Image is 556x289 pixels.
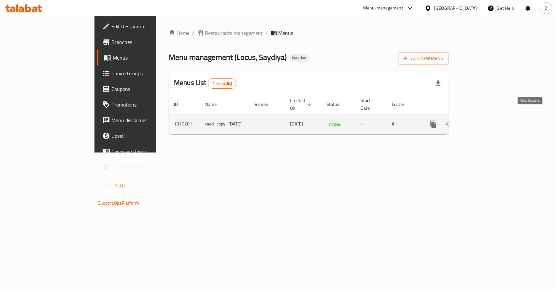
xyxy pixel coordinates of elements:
a: Grocery Checklist [97,159,187,175]
span: Active [326,121,343,128]
span: 1 record(s) [208,80,236,87]
a: Upsell [97,128,187,144]
span: Coupons [111,85,182,93]
span: Name [205,100,225,108]
a: Edit Restaurant [97,19,187,34]
a: Restaurants management [197,29,263,37]
div: Inactive [289,54,309,62]
span: 1.0.0 [115,181,125,190]
span: Z [545,5,548,12]
td: - [355,114,387,134]
span: Coverage Report [111,148,182,155]
span: ID [174,100,186,108]
span: Branches [111,38,182,46]
span: Menus [278,29,293,37]
span: Inactive [289,55,309,61]
a: Promotions [97,97,187,112]
table: enhanced table [169,94,493,134]
a: Branches [97,34,187,50]
a: Menus [97,50,187,65]
a: Support.OpsPlatform [98,199,139,207]
td: raad_copy_[DATE] [200,114,249,134]
th: Actions [420,94,493,114]
span: [DATE] [290,120,303,128]
a: Menu disclaimer [97,112,187,128]
button: more [425,116,441,132]
div: Export file [430,76,446,91]
span: Version: [98,181,114,190]
span: Menu management ( Locus, Saydiya ) [169,50,287,65]
span: Menus [113,54,182,62]
span: Start Date [361,96,379,112]
a: Choice Groups [97,65,187,81]
span: Grocery Checklist [111,163,182,171]
span: Created On [290,96,313,112]
nav: breadcrumb [169,29,449,37]
button: Add New Menu [398,52,449,65]
button: Change Status [441,116,457,132]
li: / [265,29,268,37]
span: Locale [392,100,412,108]
li: / [192,29,194,37]
span: Add New Menu [403,54,443,63]
span: Upsell [111,132,182,140]
span: Status [326,100,348,108]
span: Get support on: [98,192,128,201]
div: Total records count [208,78,236,89]
span: Promotions [111,101,182,108]
h2: Menus List [174,78,236,89]
a: Coupons [97,81,187,97]
td: All [387,114,420,134]
a: Coverage Report [97,144,187,159]
span: Restaurants management [205,29,263,37]
span: Vendor [255,100,277,108]
span: Edit Restaurant [111,22,182,30]
span: Menu disclaimer [111,116,182,124]
div: [GEOGRAPHIC_DATA] [434,5,477,12]
span: Choice Groups [111,69,182,77]
div: Menu-management [363,4,403,12]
